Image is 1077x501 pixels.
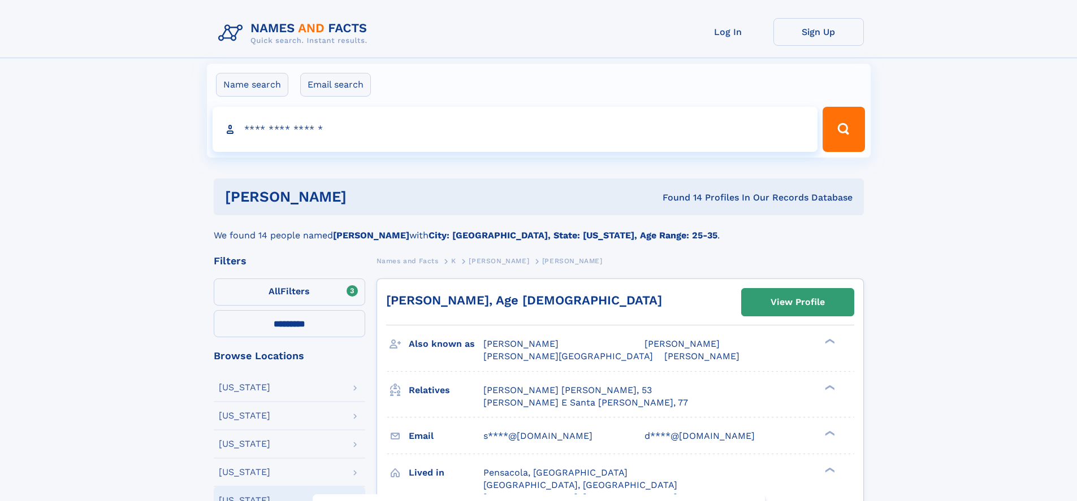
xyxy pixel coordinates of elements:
div: Found 14 Profiles In Our Records Database [504,191,853,204]
label: Email search [300,73,371,97]
span: [GEOGRAPHIC_DATA], [GEOGRAPHIC_DATA] [483,480,677,490]
h3: Also known as [409,334,483,354]
a: [PERSON_NAME] [469,254,529,268]
div: [US_STATE] [219,468,270,477]
span: Pensacola, [GEOGRAPHIC_DATA] [483,467,628,478]
label: Filters [214,278,365,306]
a: [PERSON_NAME] [PERSON_NAME], 53 [483,384,652,397]
h3: Email [409,426,483,446]
a: Log In [683,18,773,46]
span: All [269,286,280,297]
div: [US_STATE] [219,439,270,448]
div: ❯ [822,384,836,391]
span: [PERSON_NAME] [483,338,559,349]
div: [US_STATE] [219,411,270,420]
h1: [PERSON_NAME] [225,190,505,204]
button: Search Button [823,107,864,152]
a: View Profile [742,289,854,316]
div: Browse Locations [214,351,365,361]
h3: Relatives [409,381,483,400]
img: Logo Names and Facts [214,18,377,49]
a: [PERSON_NAME] E Santa [PERSON_NAME], 77 [483,397,688,409]
div: [US_STATE] [219,383,270,392]
span: K [451,257,456,265]
div: ❯ [822,466,836,473]
span: [PERSON_NAME] [469,257,529,265]
a: Names and Facts [377,254,439,268]
div: ❯ [822,429,836,437]
span: [PERSON_NAME] [664,351,739,361]
b: City: [GEOGRAPHIC_DATA], State: [US_STATE], Age Range: 25-35 [429,230,717,241]
div: View Profile [771,289,825,315]
a: [PERSON_NAME], Age [DEMOGRAPHIC_DATA] [386,293,662,307]
h3: Lived in [409,463,483,482]
label: Name search [216,73,288,97]
a: K [451,254,456,268]
div: We found 14 people named with . [214,215,864,242]
a: Sign Up [773,18,864,46]
div: ❯ [822,338,836,345]
span: [PERSON_NAME] [542,257,603,265]
input: search input [213,107,818,152]
span: [PERSON_NAME] [645,338,720,349]
div: Filters [214,256,365,266]
span: [PERSON_NAME][GEOGRAPHIC_DATA] [483,351,653,361]
b: [PERSON_NAME] [333,230,409,241]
